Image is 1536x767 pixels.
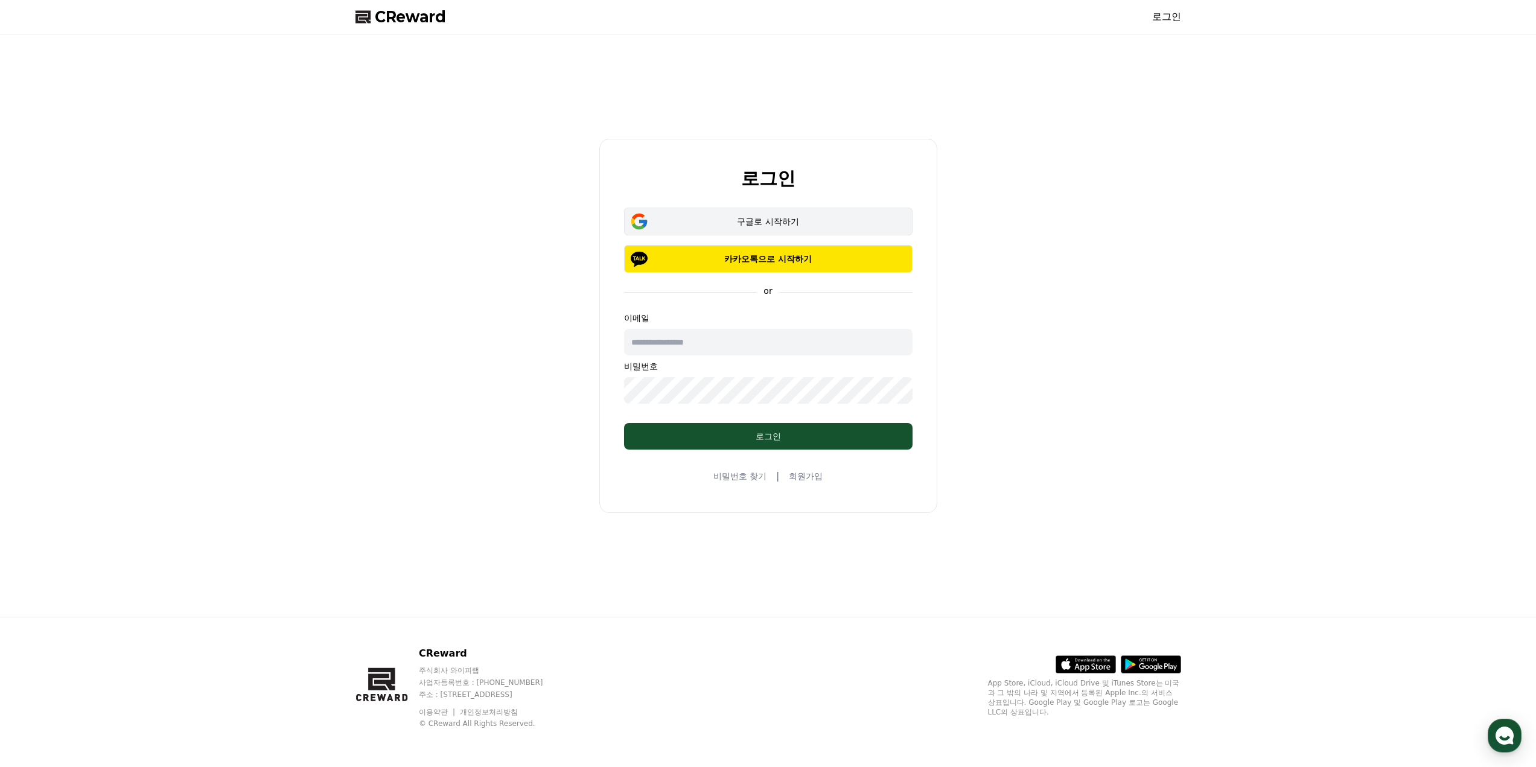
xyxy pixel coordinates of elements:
a: 회원가입 [789,470,823,482]
div: 로그인 [648,430,888,442]
a: CReward [355,7,446,27]
p: 주식회사 와이피랩 [419,666,566,675]
button: 구글로 시작하기 [624,208,913,235]
a: 개인정보처리방침 [460,708,518,716]
div: 구글로 시작하기 [642,215,895,228]
p: 카카오톡으로 시작하기 [642,253,895,265]
span: 대화 [110,401,125,411]
p: 사업자등록번호 : [PHONE_NUMBER] [419,678,566,687]
button: 로그인 [624,423,913,450]
a: 대화 [80,383,156,413]
span: | [776,469,779,483]
p: 비밀번호 [624,360,913,372]
p: App Store, iCloud, iCloud Drive 및 iTunes Store는 미국과 그 밖의 나라 및 지역에서 등록된 Apple Inc.의 서비스 상표입니다. Goo... [988,678,1181,717]
p: © CReward All Rights Reserved. [419,719,566,728]
a: 비밀번호 찾기 [713,470,766,482]
a: 로그인 [1152,10,1181,24]
button: 카카오톡으로 시작하기 [624,245,913,273]
p: 주소 : [STREET_ADDRESS] [419,690,566,699]
a: 설정 [156,383,232,413]
span: CReward [375,7,446,27]
a: 홈 [4,383,80,413]
h2: 로그인 [741,168,795,188]
p: or [756,285,779,297]
span: 설정 [186,401,201,410]
p: 이메일 [624,312,913,324]
p: CReward [419,646,566,661]
span: 홈 [38,401,45,410]
a: 이용약관 [419,708,457,716]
